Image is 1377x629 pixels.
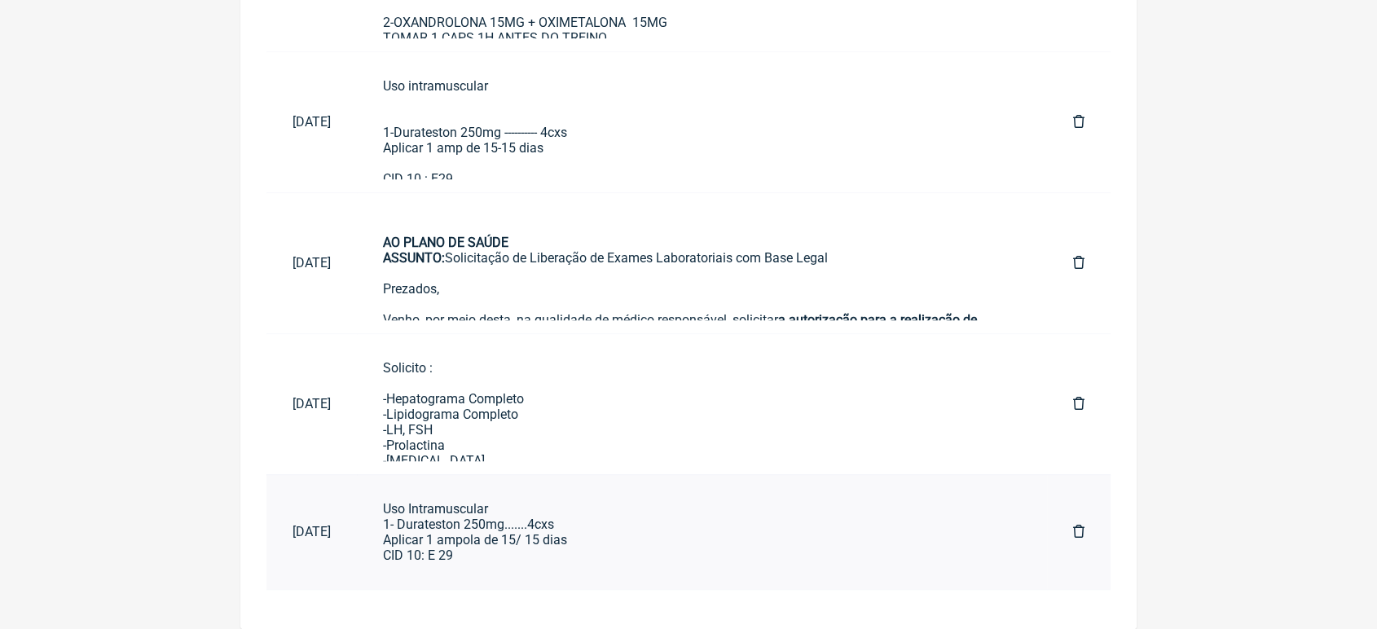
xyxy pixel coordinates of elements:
div: Venho, por meio desta, na qualidade de médico responsável, solicitar para o paciente. [383,312,1021,358]
a: Solicito :-Hepatograma Completo-Lipidograma Completo-LH, FSH-Prolactina-[MEDICAL_DATA]-Testostero... [357,347,1047,461]
a: [DATE] [266,511,357,552]
a: AO PLANO DE SAÚDE ASSUNTO:Solicitação de Liberação de Exames Laboratoriais com Base LegalPrezados... [357,206,1047,320]
div: Solicito : -Hepatograma Completo -Lipidograma Completo -LH, FSH -Prolactina -[MEDICAL_DATA] -Test... [383,360,1021,499]
a: [DATE] [266,383,357,424]
a: [DATE] [266,242,357,284]
a: Uso Intramuscular1- Durateston 250mg.......4cxsAplicar 1 ampola de 15/ 15 diasCID 10: E 29 [357,488,1047,576]
a: [DATE] [266,101,357,143]
div: Solicitação de Liberação de Exames Laboratoriais com Base Legal [383,219,1021,281]
div: Uso Intramuscular 1- Durateston 250mg.......4cxs Aplicar 1 ampola de 15/ 15 dias CID 10: E 29 [383,501,1021,563]
div: Uso intramuscular 1-Durateston 250mg ---------- 4cxs Aplicar 1 amp de 15-15 dias CID 10 : E29 CPF... [383,78,1021,202]
div: Prezados, [383,281,1021,312]
strong: ASSUNTO: [383,250,445,266]
a: Uso intramuscular1-Durateston 250mg ---------- 4cxsAplicar 1 amp de 15-15 diasCID 10 : E29CPF: 07... [357,65,1047,179]
strong: AO PLANO DE SAÚDE [383,235,508,250]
